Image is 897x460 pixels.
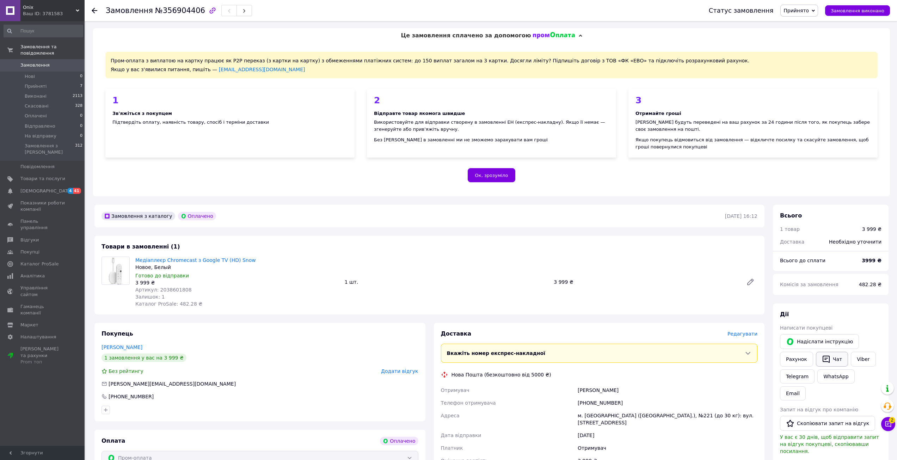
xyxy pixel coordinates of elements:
button: Email [780,386,806,400]
div: 2 [374,96,609,105]
a: [PERSON_NAME] [102,344,142,350]
span: Нові [25,73,35,80]
b: Зв'яжіться з покупцем [112,111,172,116]
div: Без [PERSON_NAME] в замовленні ми не зможемо зарахувати вам гроші [374,136,609,143]
div: Пром-оплата з виплатою на картку працює як P2P переказ (з картки на картку) з обмеженнями платіжн... [105,52,878,78]
span: [DEMOGRAPHIC_DATA] [20,188,73,194]
button: Надіслати інструкцію [780,334,859,349]
span: Маркет [20,322,38,328]
span: На відправку [25,133,56,139]
span: 1 товар [780,226,800,232]
div: [PERSON_NAME] [576,384,759,397]
span: Отримувач [441,387,469,393]
div: Prom топ [20,359,65,365]
span: Ок, зрозуміло [475,173,508,178]
span: Готово до відправки [135,273,189,278]
span: Відгуки [20,237,39,243]
span: 7 [80,83,82,90]
time: [DATE] 16:12 [725,213,757,219]
span: [PERSON_NAME][EMAIL_ADDRESS][DOMAIN_NAME] [109,381,236,387]
span: 0 [80,113,82,119]
div: 1 замовлення у вас на 3 999 ₴ [102,354,186,362]
span: Комісія за замовлення [780,282,838,287]
img: Медіаплеєр Chromecast з Google TV (HD) Snow [108,257,123,284]
span: Замовлення виконано [831,8,884,13]
span: Аналітика [20,273,45,279]
span: Замовлення та повідомлення [20,44,85,56]
span: Прийняті [25,83,47,90]
div: 1 шт. [342,277,551,287]
span: Замовлення [106,6,153,15]
span: 0 [80,73,82,80]
span: Без рейтингу [109,368,143,374]
button: Чат [816,352,848,367]
div: Повернутися назад [92,7,97,14]
b: Відправте товар якомога швидше [374,111,465,116]
span: Адреса [441,413,460,418]
span: [PERSON_NAME] та рахунки [20,346,65,365]
span: Запит на відгук про компанію [780,407,858,412]
span: 482.28 ₴ [859,282,881,287]
span: №356904406 [155,6,205,15]
div: Замовлення з каталогу [102,212,175,220]
div: Новое, Белый [135,264,339,271]
b: Отримайте гроші [635,111,681,116]
span: Налаштування [20,334,56,340]
span: Покупці [20,249,39,255]
div: 3 999 ₴ [551,277,741,287]
span: Платник [441,445,463,451]
span: Onix [23,4,76,11]
span: Додати відгук [381,368,418,374]
span: Доставка [441,330,472,337]
span: Оплачені [25,113,47,119]
div: [DATE] [576,429,759,442]
span: Залишок: 1 [135,294,165,300]
span: Артикул: 2038601808 [135,287,192,293]
span: Виконані [25,93,47,99]
span: Оплата [102,437,125,444]
div: Оплачено [380,437,418,445]
div: 1 [112,96,348,105]
span: Каталог ProSale: 482.28 ₴ [135,301,202,307]
span: Скасовані [25,103,49,109]
span: Написати покупцеві [780,325,833,331]
div: Ваш ID: 3781583 [23,11,85,17]
span: 312 [75,143,82,155]
span: Всього до сплати [780,258,825,263]
span: 0 [80,133,82,139]
span: Управління сайтом [20,285,65,298]
span: Редагувати [727,331,757,337]
b: 3999 ₴ [862,258,881,263]
span: 41 [73,188,81,194]
span: 0 [80,123,82,129]
div: Використовуйте для відправки створену в замовленні ЕН (експрес-накладну). Якщо її немає — згенеру... [374,119,609,133]
span: Телефон отримувача [441,400,496,406]
span: Замовлення з [PERSON_NAME] [25,143,75,155]
input: Пошук [4,25,83,37]
div: 3 [635,96,871,105]
span: Каталог ProSale [20,261,59,267]
div: м. [GEOGRAPHIC_DATA] ([GEOGRAPHIC_DATA].), №221 (до 30 кг): вул. [STREET_ADDRESS] [576,409,759,429]
div: [PERSON_NAME] будуть переведені на ваш рахунок за 24 години після того, як покупець забере своє з... [635,119,871,133]
div: Статус замовлення [709,7,774,14]
button: Ок, зрозуміло [468,168,516,182]
span: Прийнято [784,8,809,13]
a: [EMAIL_ADDRESS][DOMAIN_NAME] [219,67,305,72]
button: Скопіювати запит на відгук [780,416,875,431]
span: Це замовлення сплачено за допомогою [401,32,531,39]
div: Якщо у вас з'явилися питання, пишіть — [111,66,872,73]
a: Viber [851,352,876,367]
a: WhatsApp [817,369,854,384]
div: Підтвердіть оплату, наявність товару, спосіб і терміни доставки [112,119,348,126]
span: У вас є 30 днів, щоб відправити запит на відгук покупцеві, скопіювавши посилання. [780,434,879,454]
div: Отримувач [576,442,759,454]
span: 2 [889,415,895,421]
div: Оплачено [178,212,216,220]
button: Чат з покупцем2 [881,417,895,431]
span: Замовлення [20,62,50,68]
span: Вкажіть номер експрес-накладної [447,350,546,356]
span: Повідомлення [20,164,55,170]
span: Дії [780,311,789,318]
div: 3 999 ₴ [135,279,339,286]
span: Панель управління [20,218,65,231]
